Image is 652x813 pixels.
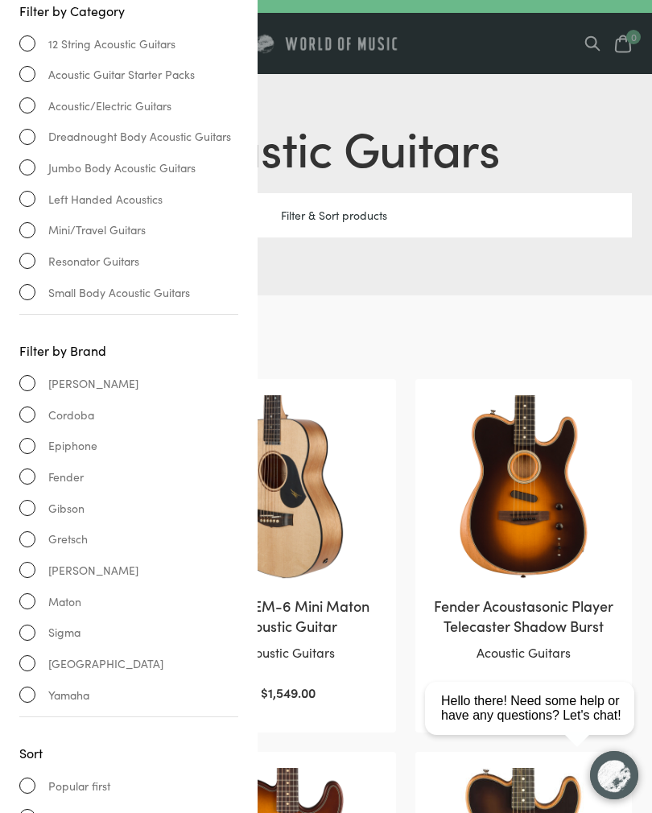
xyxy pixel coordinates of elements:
a: Gretsch [19,530,238,548]
span: Gretsch [48,530,88,548]
p: Acoustic Guitars [196,642,380,663]
a: Gibson [19,499,238,518]
span: Gibson [48,499,85,518]
a: Maton EM-6 Mini Maton Acoustic GuitarAcoustic Guitars $1,549.00 [196,395,380,704]
h1: Acoustic Guitars [20,113,632,180]
a: 12 String Acoustic Guitars [19,35,238,53]
span: Cordoba [48,406,94,424]
span: [GEOGRAPHIC_DATA] [48,654,163,673]
a: Mini/Travel Guitars [19,221,238,239]
div: Sort [19,743,238,764]
span: 12 String Acoustic Guitars [48,35,175,53]
span: $ [261,683,268,701]
div: Category [19,35,238,316]
li: Popular first [19,777,238,795]
a: Jumbo Body Acoustic Guitars [19,159,238,177]
iframe: Chat with our support team [419,636,652,813]
span: Acoustic/Electric Guitars [48,97,171,115]
span: Dreadnought Body Acoustic Guitars [48,127,231,146]
span: Fender [48,468,84,486]
h2: Fender Acoustasonic Player Telecaster Shadow Burst [431,596,616,636]
a: Maton [19,592,238,611]
a: [PERSON_NAME] [19,561,238,580]
a: [GEOGRAPHIC_DATA] [19,654,238,673]
a: [PERSON_NAME] [19,374,238,393]
span: Resonator Guitars [48,252,139,270]
span: [PERSON_NAME] [48,561,138,580]
span: [PERSON_NAME] [48,374,138,393]
div: Brand [19,374,238,717]
a: Dreadnought Body Acoustic Guitars [19,127,238,146]
span: Epiphone [48,436,97,455]
span: Small Body Acoustic Guitars [48,283,190,302]
h2: Maton EM-6 Mini Maton Acoustic Guitar [196,596,380,636]
a: Yamaha [19,686,238,704]
span: Sigma [48,623,80,642]
div: Filter & Sort products [20,193,632,237]
span: Acoustic Guitar Starter Packs [48,65,195,84]
a: Small Body Acoustic Guitars [19,283,238,302]
span: Jumbo Body Acoustic Guitars [48,159,196,177]
a: Acoustic/Electric Guitars [19,97,238,115]
a: Fender [19,468,238,486]
div: Filter by Category [19,1,238,22]
a: Epiphone [19,436,238,455]
span: Left Handed Acoustics [48,190,163,208]
bdi: 1,549.00 [261,683,316,701]
a: Resonator Guitars [19,252,238,270]
a: Cordoba [19,406,238,424]
span: Mini/Travel Guitars [48,221,146,239]
a: Left Handed Acoustics [19,190,238,208]
a: Sigma [19,623,238,642]
img: Maton EM-6 Mini Maton Acoustic/Electric Guitar [196,395,380,580]
span: Maton [48,592,81,611]
a: Acoustic Guitar Starter Packs [19,65,238,84]
div: Filter by Brand [19,340,238,361]
a: Fender Acoustasonic Player Telecaster Shadow BurstAcoustic Guitars $1,699.00 [431,395,616,704]
img: Fender Acoustasonic Player Telecaster Shadow Burst Front [431,395,616,580]
span: Yamaha [48,686,89,704]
